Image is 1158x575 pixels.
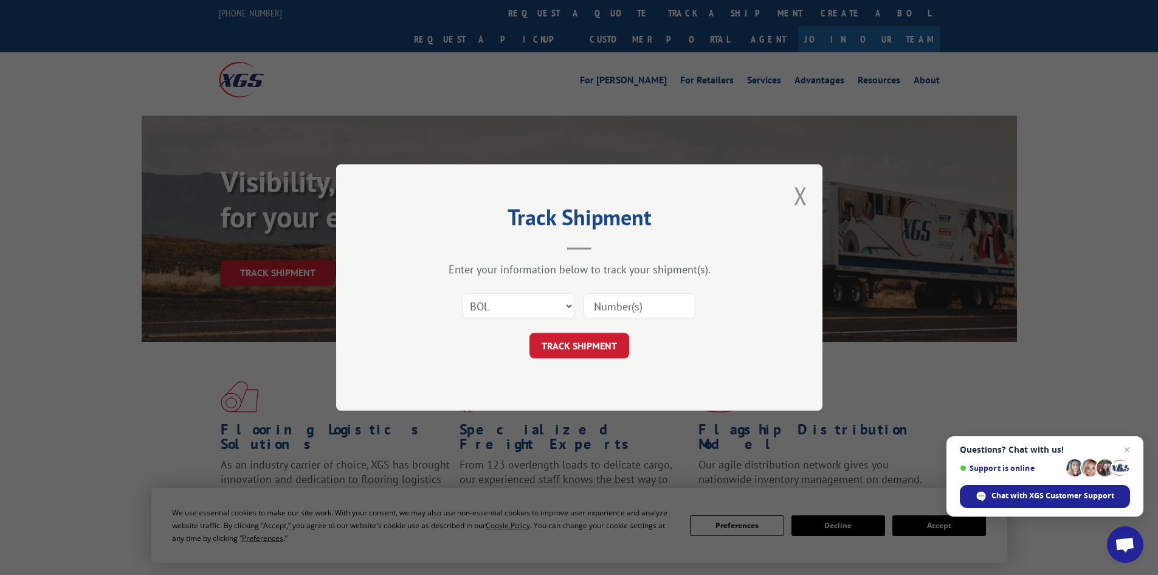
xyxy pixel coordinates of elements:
[397,262,762,276] div: Enter your information below to track your shipment(s).
[960,464,1062,473] span: Support is online
[529,333,629,358] button: TRACK SHIPMENT
[960,485,1130,508] div: Chat with XGS Customer Support
[1107,526,1143,563] div: Open chat
[960,445,1130,455] span: Questions? Chat with us!
[991,490,1114,501] span: Chat with XGS Customer Support
[794,179,807,212] button: Close modal
[397,209,762,232] h2: Track Shipment
[584,293,695,319] input: Number(s)
[1120,442,1134,457] span: Close chat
